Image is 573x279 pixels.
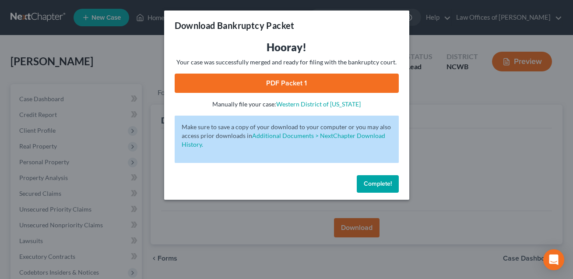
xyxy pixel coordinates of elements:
div: Open Intercom Messenger [543,249,564,270]
p: Make sure to save a copy of your download to your computer or you may also access prior downloads in [182,123,392,149]
h3: Hooray! [175,40,399,54]
a: PDF Packet 1 [175,74,399,93]
button: Complete! [357,175,399,193]
p: Your case was successfully merged and ready for filing with the bankruptcy court. [175,58,399,67]
p: Manually file your case: [175,100,399,109]
h3: Download Bankruptcy Packet [175,19,295,32]
a: Additional Documents > NextChapter Download History. [182,132,385,148]
a: Western District of [US_STATE] [276,100,361,108]
span: Complete! [364,180,392,187]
